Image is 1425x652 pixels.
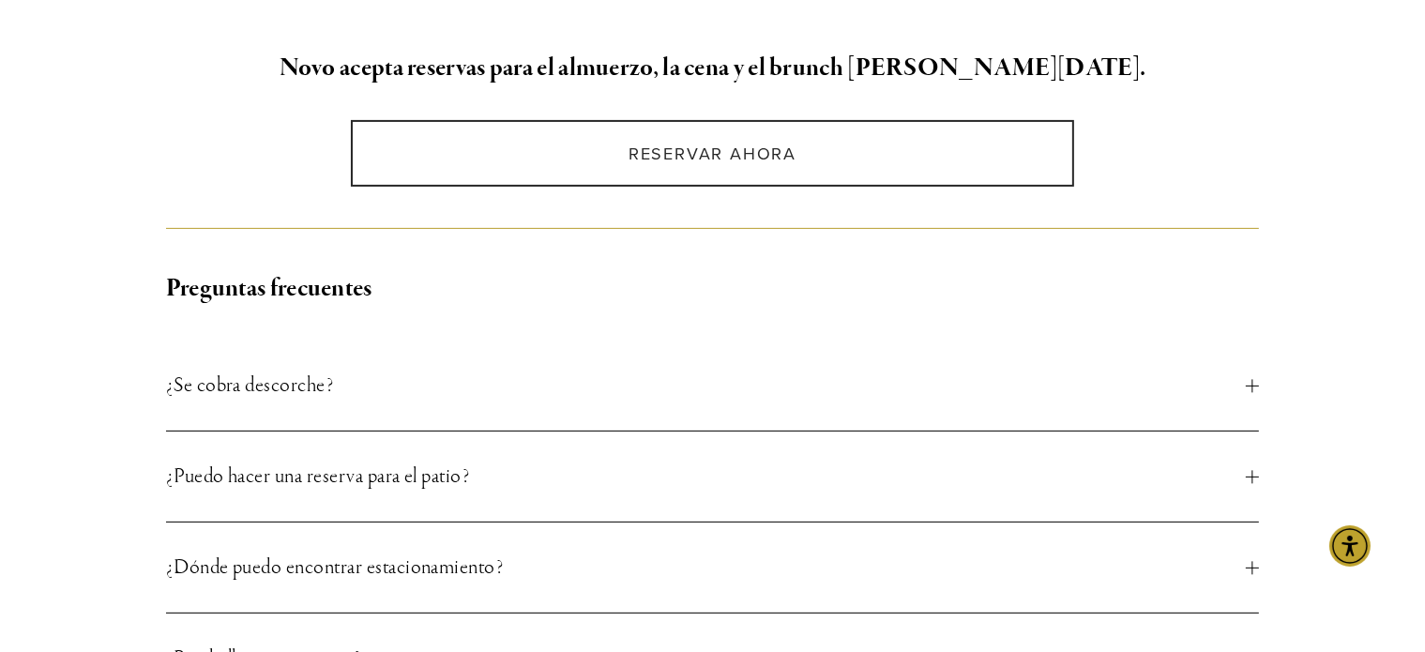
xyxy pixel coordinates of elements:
[166,341,1260,431] button: ¿Se cobra descorche?
[166,554,504,580] font: ¿Dónde puedo encontrar estacionamiento?
[166,463,470,489] font: ¿Puedo hacer una reserva para el patio?
[166,272,372,305] font: Preguntas frecuentes
[280,52,1146,84] font: Novo acepta reservas para el almuerzo, la cena y el brunch [PERSON_NAME][DATE].
[1329,525,1371,567] div: Menú de Accesibilidad
[166,432,1260,522] button: ¿Puedo hacer una reserva para el patio?
[166,523,1260,613] button: ¿Dónde puedo encontrar estacionamiento?
[351,120,1074,187] a: Reservar ahora
[166,372,334,398] font: ¿Se cobra descorche?
[629,142,796,165] font: Reservar ahora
